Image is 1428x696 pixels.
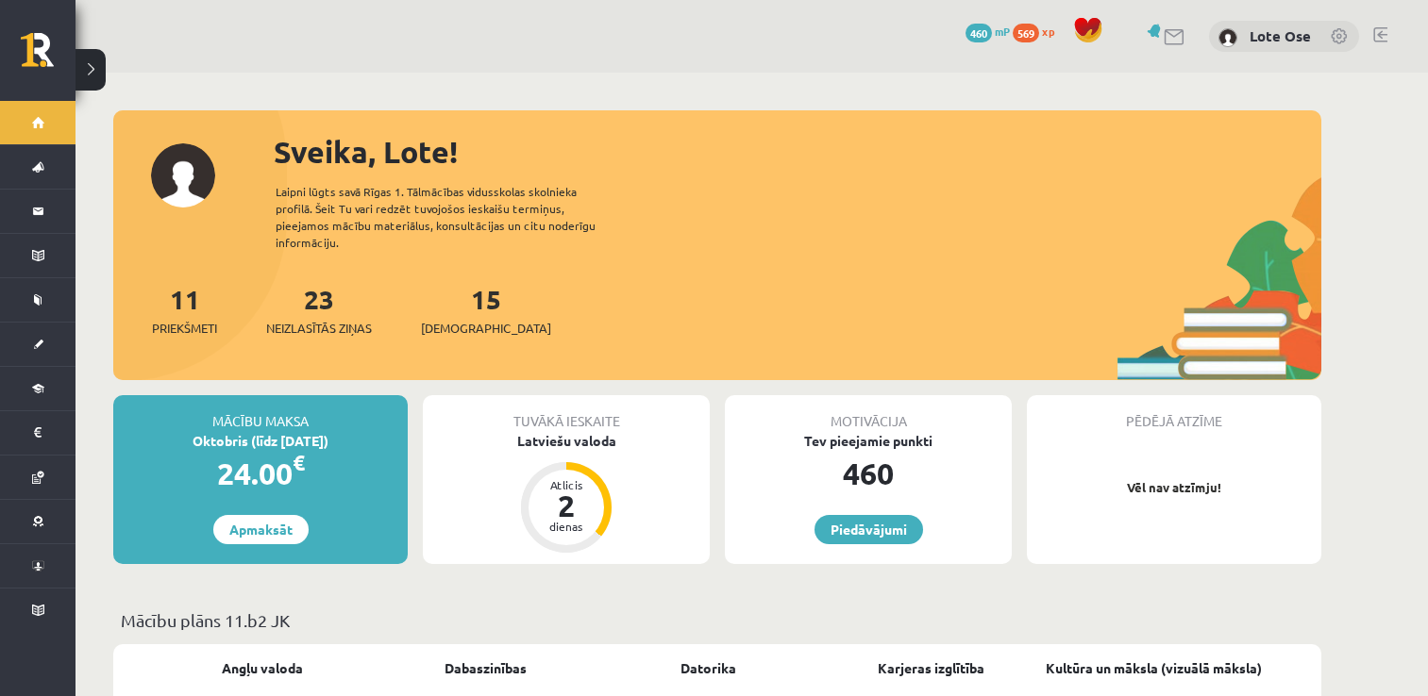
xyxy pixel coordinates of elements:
[421,282,551,338] a: 15[DEMOGRAPHIC_DATA]
[293,449,305,476] span: €
[222,658,303,678] a: Angļu valoda
[680,658,736,678] a: Datorika
[538,479,595,490] div: Atlicis
[1036,478,1312,497] p: Vēl nav atzīmju!
[538,521,595,532] div: dienas
[152,282,217,338] a: 11Priekšmeti
[725,431,1012,451] div: Tev pieejamie punkti
[966,24,992,42] span: 460
[113,395,408,431] div: Mācību maksa
[966,24,1010,39] a: 460 mP
[1218,28,1237,47] img: Lote Ose
[725,395,1012,431] div: Motivācija
[1013,24,1064,39] a: 569 xp
[121,607,1314,633] p: Mācību plāns 11.b2 JK
[1250,26,1311,45] a: Lote Ose
[152,319,217,338] span: Priekšmeti
[1042,24,1054,39] span: xp
[266,319,372,338] span: Neizlasītās ziņas
[878,658,984,678] a: Karjeras izglītība
[274,129,1321,174] div: Sveika, Lote!
[445,658,527,678] a: Dabaszinības
[266,282,372,338] a: 23Neizlasītās ziņas
[276,183,629,251] div: Laipni lūgts savā Rīgas 1. Tālmācības vidusskolas skolnieka profilā. Šeit Tu vari redzēt tuvojošo...
[113,431,408,451] div: Oktobris (līdz [DATE])
[815,515,923,544] a: Piedāvājumi
[1046,658,1262,678] a: Kultūra un māksla (vizuālā māksla)
[421,319,551,338] span: [DEMOGRAPHIC_DATA]
[113,451,408,496] div: 24.00
[423,431,710,451] div: Latviešu valoda
[538,490,595,521] div: 2
[21,33,76,80] a: Rīgas 1. Tālmācības vidusskola
[423,395,710,431] div: Tuvākā ieskaite
[1027,395,1321,431] div: Pēdējā atzīme
[423,431,710,555] a: Latviešu valoda Atlicis 2 dienas
[213,515,309,544] a: Apmaksāt
[1013,24,1039,42] span: 569
[995,24,1010,39] span: mP
[725,451,1012,496] div: 460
